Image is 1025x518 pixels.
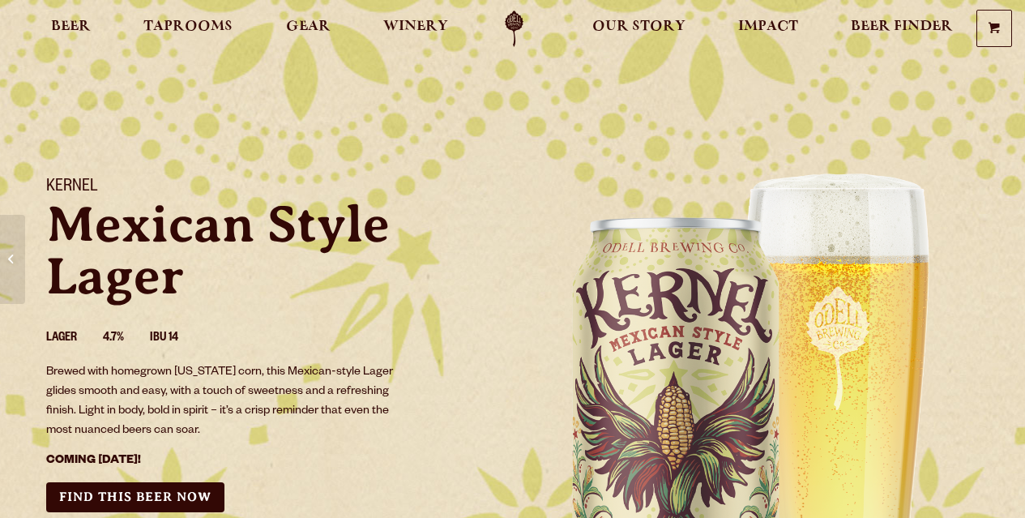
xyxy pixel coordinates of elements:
li: IBU 14 [150,328,204,349]
li: 4.7% [103,328,150,349]
a: Beer [41,11,101,47]
a: Winery [373,11,459,47]
span: Winery [383,20,448,33]
a: Our Story [582,11,696,47]
span: Beer [51,20,91,33]
a: Taprooms [133,11,243,47]
a: Gear [275,11,341,47]
li: Lager [46,328,103,349]
a: Beer Finder [840,11,963,47]
a: Find this Beer Now [46,482,224,512]
span: Impact [738,20,798,33]
strong: COMING [DATE]! [46,455,141,468]
span: Beer Finder [851,20,953,33]
a: Impact [728,11,809,47]
span: Our Story [592,20,685,33]
p: Mexican Style Lager [46,199,493,302]
p: Brewed with homegrown [US_STATE] corn, this Mexican-style Lager glides smooth and easy, with a to... [46,363,404,441]
span: Gear [286,20,331,33]
span: Taprooms [143,20,233,33]
h1: Kernel [46,178,493,199]
a: Odell Home [484,11,545,47]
